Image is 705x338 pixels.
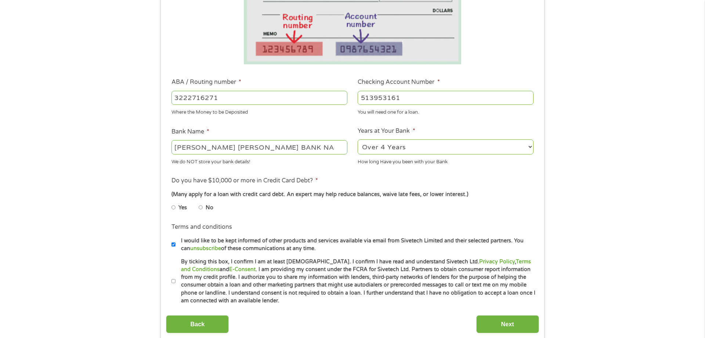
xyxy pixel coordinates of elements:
input: 345634636 [358,91,534,105]
a: E-Consent [229,266,256,273]
label: Years at Your Bank [358,127,415,135]
div: (Many apply for a loan with credit card debt. An expert may help reduce balances, waive late fees... [171,191,534,199]
div: You will need one for a loan. [358,106,534,116]
div: We do NOT store your bank details! [171,156,347,166]
div: Where the Money to be Deposited [171,106,347,116]
label: I would like to be kept informed of other products and services available via email from Sivetech... [176,237,536,253]
a: Privacy Policy [479,259,515,265]
label: Yes [178,204,187,212]
label: By ticking this box, I confirm I am at least [DEMOGRAPHIC_DATA]. I confirm I have read and unders... [176,258,536,305]
a: unsubscribe [190,245,221,252]
label: ABA / Routing number [171,78,241,86]
a: Terms and Conditions [181,259,531,273]
label: Terms and conditions [171,223,232,231]
input: 263177916 [171,91,347,105]
label: No [206,204,213,212]
label: Checking Account Number [358,78,440,86]
label: Do you have $10,000 or more in Credit Card Debt? [171,177,318,185]
div: How long Have you been with your Bank [358,156,534,166]
label: Bank Name [171,128,209,136]
input: Next [476,315,539,333]
input: Back [166,315,229,333]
